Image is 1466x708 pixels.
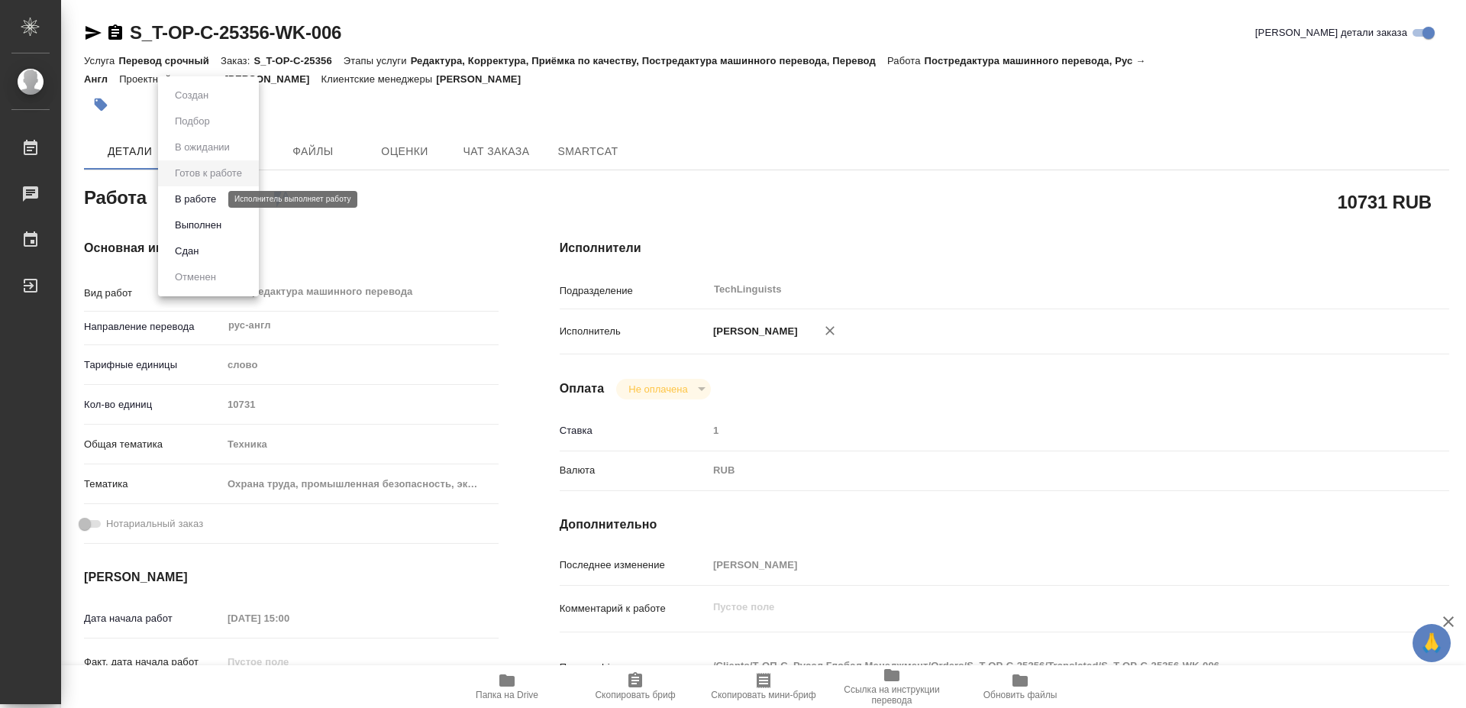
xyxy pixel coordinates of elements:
button: Отменен [170,269,221,286]
button: Выполнен [170,217,226,234]
button: В работе [170,191,221,208]
button: Подбор [170,113,215,130]
button: В ожидании [170,139,234,156]
button: Создан [170,87,213,104]
button: Готов к работе [170,165,247,182]
button: Сдан [170,243,203,260]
